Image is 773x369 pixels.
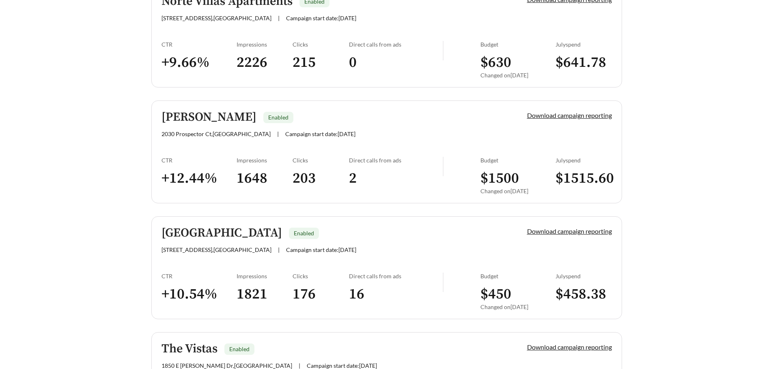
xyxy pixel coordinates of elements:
h3: 0 [349,53,443,72]
div: July spend [556,157,612,164]
img: line [443,157,444,176]
h3: $ 1515.60 [556,169,612,188]
div: Changed on [DATE] [480,188,556,194]
h5: [PERSON_NAME] [161,111,256,124]
span: Enabled [229,346,250,352]
h3: $ 630 [480,53,556,72]
a: [PERSON_NAME]Enabled2030 Prospector Ct,[GEOGRAPHIC_DATA]|Campaign start date:[DATE]Download campa... [151,100,622,203]
span: Campaign start date: [DATE] [286,15,356,21]
div: Impressions [237,41,293,48]
h3: 1821 [237,285,293,303]
div: Direct calls from ads [349,157,443,164]
span: | [278,246,280,253]
h3: + 12.44 % [161,169,237,188]
div: Direct calls from ads [349,41,443,48]
h3: 2226 [237,53,293,72]
div: Budget [480,41,556,48]
span: Campaign start date: [DATE] [307,362,377,369]
h3: $ 1500 [480,169,556,188]
span: | [299,362,300,369]
div: Clicks [293,157,349,164]
h3: $ 458.38 [556,285,612,303]
div: July spend [556,41,612,48]
span: 2030 Prospector Ct , [GEOGRAPHIC_DATA] [161,130,271,137]
span: | [277,130,279,137]
div: Changed on [DATE] [480,303,556,310]
h3: 16 [349,285,443,303]
a: Download campaign reporting [527,111,612,119]
span: Enabled [294,230,314,237]
h3: + 9.66 % [161,53,237,72]
div: CTR [161,41,237,48]
img: line [443,41,444,60]
a: Download campaign reporting [527,343,612,351]
h3: 203 [293,169,349,188]
span: Campaign start date: [DATE] [285,130,355,137]
h3: 176 [293,285,349,303]
div: CTR [161,157,237,164]
div: Clicks [293,41,349,48]
h5: [GEOGRAPHIC_DATA] [161,226,282,240]
div: Direct calls from ads [349,273,443,279]
h3: 2 [349,169,443,188]
div: CTR [161,273,237,279]
span: [STREET_ADDRESS] , [GEOGRAPHIC_DATA] [161,246,271,253]
div: Impressions [237,157,293,164]
div: Budget [480,273,556,279]
span: Enabled [268,114,289,121]
span: 1850 E [PERSON_NAME] Dr , [GEOGRAPHIC_DATA] [161,362,292,369]
h3: $ 641.78 [556,53,612,72]
span: Campaign start date: [DATE] [286,246,356,253]
h5: The Vistas [161,342,217,356]
div: Impressions [237,273,293,279]
h3: 1648 [237,169,293,188]
a: Download campaign reporting [527,227,612,235]
div: July spend [556,273,612,279]
div: Clicks [293,273,349,279]
h3: $ 450 [480,285,556,303]
span: | [278,15,280,21]
span: [STREET_ADDRESS] , [GEOGRAPHIC_DATA] [161,15,271,21]
h3: + 10.54 % [161,285,237,303]
img: line [443,273,444,292]
div: Budget [480,157,556,164]
h3: 215 [293,53,349,72]
a: [GEOGRAPHIC_DATA]Enabled[STREET_ADDRESS],[GEOGRAPHIC_DATA]|Campaign start date:[DATE]Download cam... [151,216,622,319]
div: Changed on [DATE] [480,72,556,79]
